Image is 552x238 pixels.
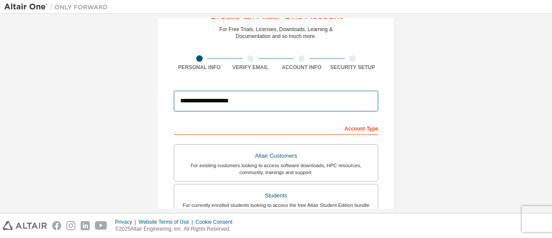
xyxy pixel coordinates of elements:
img: linkedin.svg [81,221,90,230]
div: Account Type [174,121,378,135]
div: Create an Altair One Account [209,10,343,21]
div: For currently enrolled students looking to access the free Altair Student Edition bundle and all ... [179,202,373,216]
img: youtube.svg [95,221,107,230]
img: altair_logo.svg [3,221,47,230]
div: Verify Email [225,64,276,71]
div: Privacy [115,219,138,225]
p: © 2025 Altair Engineering, Inc. All Rights Reserved. [115,225,238,233]
div: Account Info [276,64,327,71]
div: Cookie Consent [195,219,237,225]
div: Security Setup [327,64,379,71]
div: Altair Customers [179,150,373,162]
div: For existing customers looking to access software downloads, HPC resources, community, trainings ... [179,162,373,176]
div: Website Terms of Use [138,219,195,225]
div: Students [179,190,373,202]
img: instagram.svg [66,221,75,230]
img: Altair One [4,3,112,11]
img: facebook.svg [52,221,61,230]
div: Personal Info [174,64,225,71]
div: For Free Trials, Licenses, Downloads, Learning & Documentation and so much more. [220,26,333,40]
